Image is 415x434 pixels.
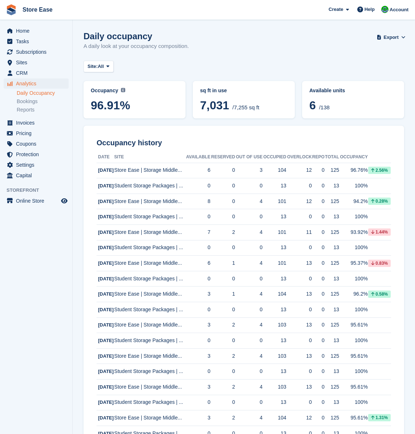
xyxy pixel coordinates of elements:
span: [DATE] [98,167,114,173]
span: /138 [319,104,330,110]
div: 0 [312,259,325,267]
td: 1 [210,256,235,271]
div: 0 [286,244,312,251]
div: 13 [263,213,286,220]
div: 104 [263,290,286,298]
td: Store Ease | Storage Middle... [114,163,186,178]
td: 3 [185,410,210,426]
td: 13 [325,271,339,287]
button: Export [378,31,404,43]
td: 3 [185,348,210,364]
td: 0 [210,240,235,256]
span: Invoices [16,118,60,128]
td: Student Storage Packages | ... [114,240,186,256]
div: 0 [312,198,325,205]
td: 95.37% [339,256,368,271]
div: 0 [286,213,312,220]
td: 96.2% [339,287,368,302]
div: 101 [263,228,286,236]
div: 0 [312,166,325,174]
td: 6 [185,256,210,271]
td: 0 [235,302,263,318]
span: [DATE] [98,322,114,328]
span: CRM [16,68,60,78]
td: Student Storage Packages | ... [114,364,186,380]
td: 0 [185,333,210,349]
td: 13 [325,364,339,380]
td: 13 [325,302,339,318]
td: 0 [235,240,263,256]
td: 13 [325,395,339,410]
div: 12 [286,414,312,422]
td: 13 [325,209,339,225]
div: 0 [312,182,325,190]
td: 125 [325,410,339,426]
td: 0 [235,178,263,194]
div: 13 [263,182,286,190]
div: 13 [286,321,312,329]
td: 100% [339,333,368,349]
td: 125 [325,256,339,271]
td: 95.61% [339,348,368,364]
div: 103 [263,321,286,329]
div: 2.56% [368,167,391,174]
img: Neal Smitheringale [381,6,388,13]
a: menu [4,139,69,149]
span: Analytics [16,78,60,89]
td: Student Storage Packages | ... [114,302,186,318]
a: Bookings [17,98,69,105]
td: 95.61% [339,317,368,333]
td: 2 [210,348,235,364]
td: 4 [235,287,263,302]
span: [DATE] [98,230,114,235]
td: Student Storage Packages | ... [114,333,186,349]
span: [DATE] [98,384,114,390]
div: 1.31% [368,414,391,421]
td: 100% [339,209,368,225]
td: 0 [185,178,210,194]
td: 100% [339,178,368,194]
div: 13 [263,306,286,313]
td: 0 [210,364,235,380]
td: 3 [235,163,263,178]
a: Store Ease [20,4,56,16]
td: 4 [235,348,263,364]
td: 0 [210,194,235,209]
td: 4 [235,410,263,426]
p: A daily look at your occupancy composition. [84,42,189,50]
div: 0 [312,213,325,220]
th: Repo [312,151,325,163]
span: Storefront [7,187,72,194]
td: 0 [235,333,263,349]
span: Sites [16,57,60,68]
td: Student Storage Packages | ... [114,178,186,194]
div: 0.28% [368,198,391,205]
div: 0 [312,352,325,360]
th: Site [114,151,186,163]
a: menu [4,170,69,181]
td: Store Ease | Storage Middle... [114,348,186,364]
div: 0 [286,368,312,375]
th: Reserved [210,151,235,163]
div: 13 [263,368,286,375]
div: 0 [312,398,325,406]
div: 13 [263,337,286,344]
th: Available [185,151,210,163]
a: Reports [17,106,69,113]
a: menu [4,149,69,159]
div: 0 [312,414,325,422]
a: menu [4,160,69,170]
td: Store Ease | Storage Middle... [114,410,186,426]
img: stora-icon-8386f47178a22dfd0bd8f6a31ec36ba5ce8667c1dd55bd0f319d3a0aa187defe.svg [6,4,17,15]
a: menu [4,36,69,46]
td: 0 [210,395,235,410]
span: Subscriptions [16,47,60,57]
span: All [98,63,104,70]
div: 0 [286,398,312,406]
td: Student Storage Packages | ... [114,395,186,410]
div: 103 [263,383,286,391]
td: 2 [210,380,235,395]
span: Home [16,26,60,36]
div: 101 [263,259,286,267]
a: menu [4,118,69,128]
